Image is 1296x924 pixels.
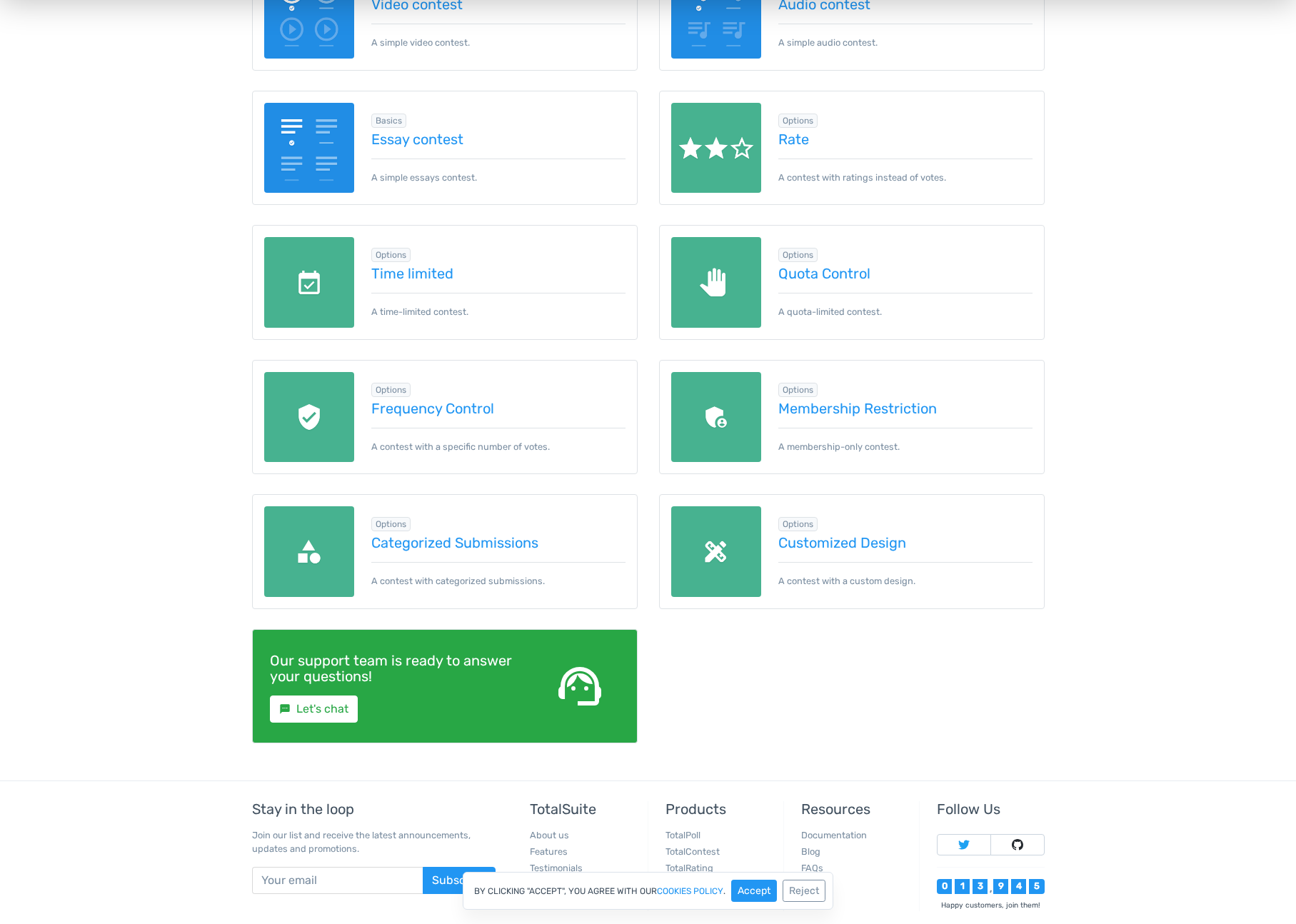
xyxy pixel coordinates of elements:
[778,535,1033,551] a: Customized Design
[530,863,583,873] a: Testimonials
[252,801,496,817] h5: Stay in the loop
[778,266,1033,281] a: Quota Control
[958,839,970,850] img: Follow TotalSuite on Twitter
[371,24,626,49] p: A simple video contest.
[778,159,1033,184] p: A contest with ratings instead of votes.
[252,867,423,894] input: Your email
[371,562,626,588] p: A contest with categorized submissions.
[264,237,355,328] img: date-limited.png.webp
[778,383,818,397] span: Browse all in Options
[1012,839,1023,850] img: Follow TotalSuite on Github
[671,103,762,194] img: rate.png.webp
[279,703,291,715] small: sms
[937,801,1044,817] h5: Follow Us
[371,293,626,318] p: A time-limited contest.
[778,114,818,128] span: Browse all in Options
[371,383,411,397] span: Browse all in Options
[783,880,825,902] button: Reject
[371,428,626,453] p: A contest with a specific number of votes.
[801,846,820,857] a: Blog
[371,401,626,416] a: Frequency Control
[801,863,823,873] a: FAQs
[530,846,568,857] a: Features
[371,114,406,128] span: Browse all in Basics
[665,830,700,840] a: TotalPoll
[270,653,518,684] h4: Our support team is ready to answer your questions!
[801,801,908,817] h5: Resources
[252,828,496,855] p: Join our list and receive the latest announcements, updates and promotions.
[371,266,626,281] a: Time limited
[264,506,355,597] img: categories.png.webp
[778,428,1033,453] p: A membership-only contest.
[530,830,569,840] a: About us
[778,24,1033,49] p: A simple audio contest.
[778,562,1033,588] p: A contest with a custom design.
[671,506,762,597] img: custom-design.png.webp
[731,880,777,902] button: Accept
[671,372,762,463] img: members-only.png.webp
[665,863,713,873] a: TotalRating
[671,237,762,328] img: quota-limited.png.webp
[463,872,833,910] div: By clicking "Accept", you agree with our .
[778,131,1033,147] a: Rate
[778,293,1033,318] p: A quota-limited contest.
[801,830,867,840] a: Documentation
[657,887,723,895] a: cookies policy
[778,517,818,531] span: Browse all in Options
[554,661,606,712] span: support_agent
[371,248,411,262] span: Browse all in Options
[665,801,773,817] h5: Products
[778,248,818,262] span: Browse all in Options
[371,517,411,531] span: Browse all in Options
[778,401,1033,416] a: Membership Restriction
[264,372,355,463] img: recaptcha.png.webp
[270,695,358,723] a: smsLet's chat
[371,535,626,551] a: Categorized Submissions
[423,867,496,894] button: Subscribe
[530,801,637,817] h5: TotalSuite
[264,103,355,194] img: essay-contest.png.webp
[371,159,626,184] p: A simple essays contest.
[665,846,720,857] a: TotalContest
[371,131,626,147] a: Essay contest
